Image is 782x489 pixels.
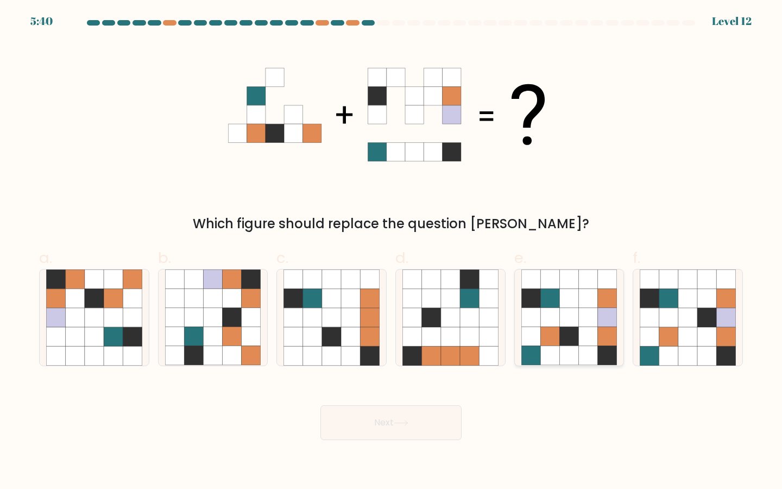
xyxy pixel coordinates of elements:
[514,247,526,268] span: e.
[395,247,408,268] span: d.
[46,214,736,234] div: Which figure should replace the question [PERSON_NAME]?
[320,405,462,440] button: Next
[30,13,53,29] div: 5:40
[712,13,752,29] div: Level 12
[276,247,288,268] span: c.
[633,247,640,268] span: f.
[158,247,171,268] span: b.
[39,247,52,268] span: a.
